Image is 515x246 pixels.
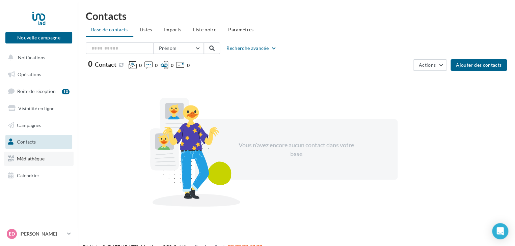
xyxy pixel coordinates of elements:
a: Visibilité en ligne [4,101,74,116]
span: 0 [187,62,189,69]
span: Boîte de réception [17,88,56,94]
span: 0 [88,60,92,68]
button: Prénom [153,42,204,54]
a: Contacts [4,135,74,149]
span: Contacts [17,139,36,145]
span: Listes [140,27,152,32]
a: Calendrier [4,168,74,183]
a: Opérations [4,67,74,82]
span: ED [9,230,15,237]
button: Recherche avancée [224,44,279,52]
a: Campagnes [4,118,74,132]
span: Campagnes [17,122,41,128]
button: Actions [413,59,447,71]
span: 0 [139,62,142,69]
span: Prénom [159,45,177,51]
span: Imports [164,27,181,32]
p: [PERSON_NAME] [20,230,64,237]
span: Visibilité en ligne [18,105,54,111]
span: Médiathèque [17,156,45,161]
div: Open Intercom Messenger [492,223,508,239]
span: Notifications [18,55,45,60]
span: Liste noire [193,27,216,32]
div: Vous n'avez encore aucun contact dans votre base [238,141,354,158]
span: Contact [95,61,116,68]
span: 0 [155,62,158,69]
a: Médiathèque [4,152,74,166]
span: Actions [419,62,436,68]
a: ED [PERSON_NAME] [5,227,72,240]
button: Notifications [4,51,71,65]
a: Boîte de réception10 [4,84,74,98]
div: 10 [62,89,70,94]
span: Opérations [18,71,41,77]
span: Paramètres [228,27,254,32]
h1: Contacts [86,11,507,21]
button: Nouvelle campagne [5,32,72,43]
button: Ajouter des contacts [451,59,507,71]
span: 0 [171,62,173,69]
span: Calendrier [17,173,39,178]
